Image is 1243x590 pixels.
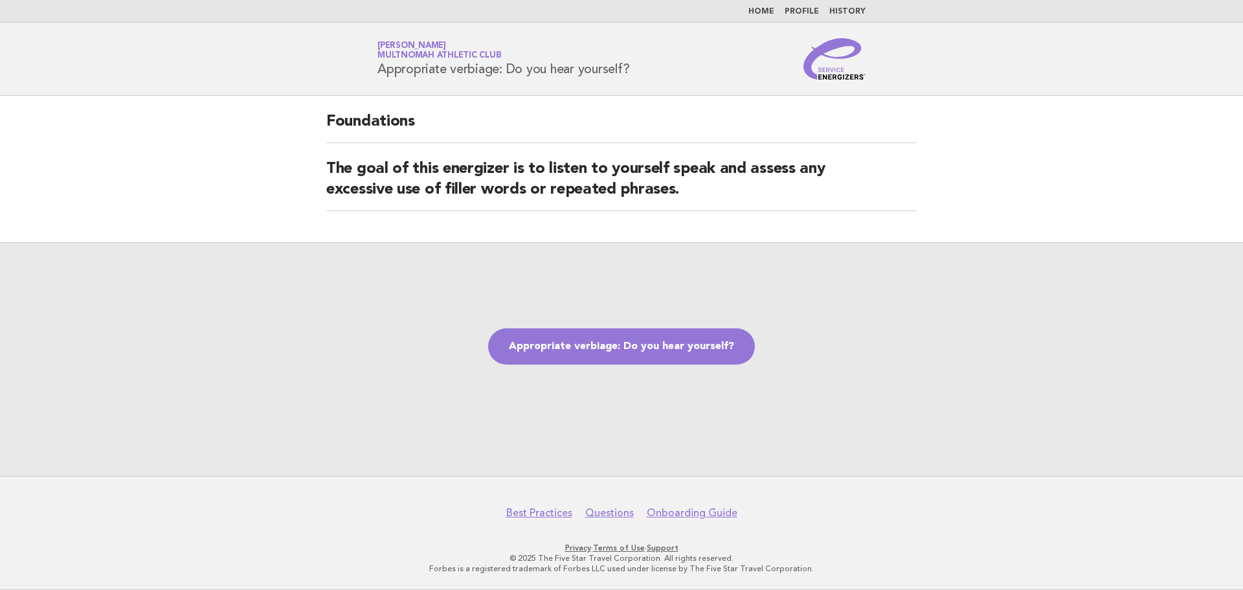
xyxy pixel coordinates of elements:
[748,8,774,16] a: Home
[829,8,866,16] a: History
[647,543,678,552] a: Support
[647,506,737,519] a: Onboarding Guide
[225,553,1018,563] p: © 2025 The Five Star Travel Corporation. All rights reserved.
[225,563,1018,574] p: Forbes is a registered trademark of Forbes LLC used under license by The Five Star Travel Corpora...
[377,41,501,60] a: [PERSON_NAME]Multnomah Athletic Club
[803,38,866,80] img: Service Energizers
[326,111,917,143] h2: Foundations
[585,506,634,519] a: Questions
[326,159,917,211] h2: The goal of this energizer is to listen to yourself speak and assess any excessive use of filler ...
[593,543,645,552] a: Terms of Use
[377,42,629,76] h1: Appropriate verbiage: Do you hear yourself?
[225,543,1018,553] p: · ·
[488,328,755,365] a: Appropriate verbiage: Do you hear yourself?
[565,543,591,552] a: Privacy
[377,52,501,60] span: Multnomah Athletic Club
[785,8,819,16] a: Profile
[506,506,572,519] a: Best Practices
